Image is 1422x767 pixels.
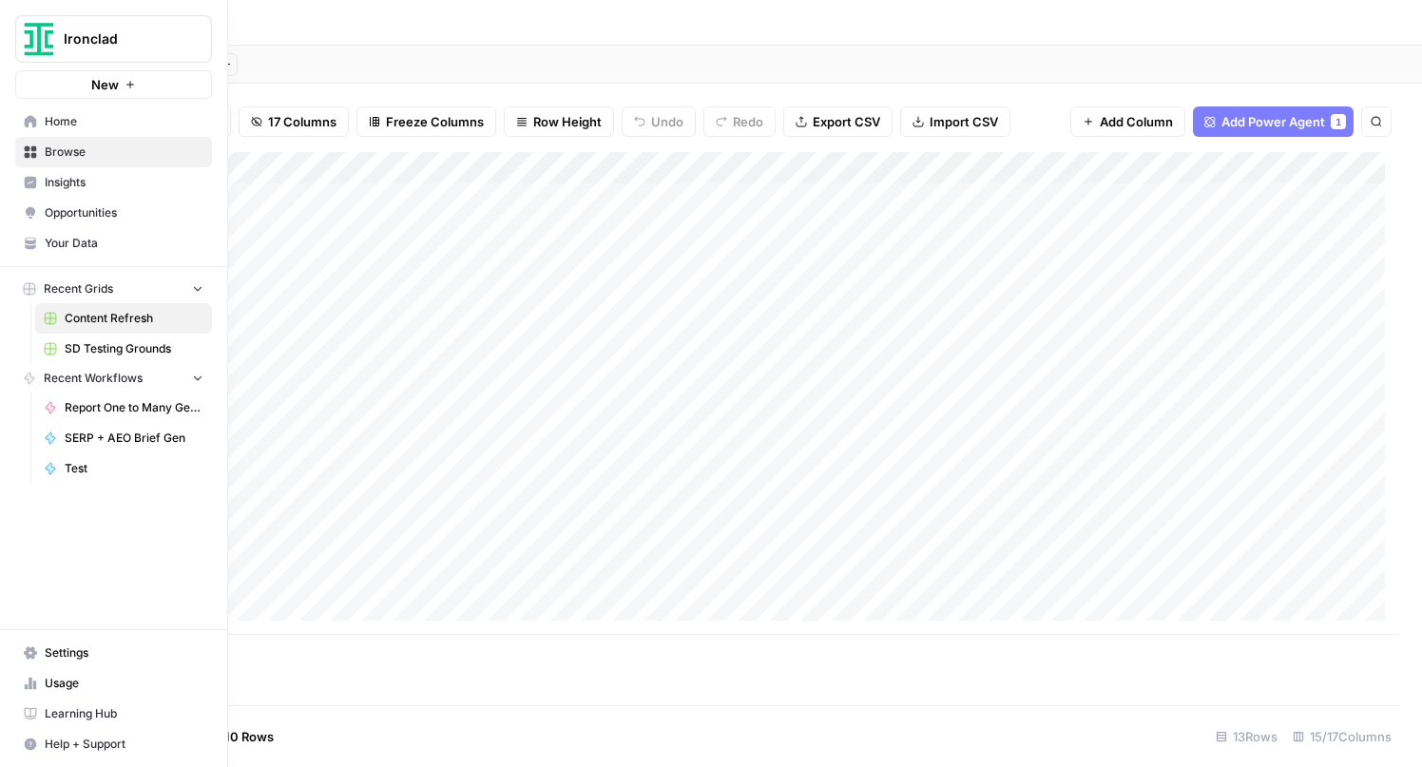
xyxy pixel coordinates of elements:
span: Row Height [533,112,602,131]
a: SD Testing Grounds [35,334,212,364]
span: Learning Hub [45,705,203,722]
a: Usage [15,668,212,699]
button: Help + Support [15,729,212,759]
span: Test [65,460,203,477]
span: Help + Support [45,736,203,753]
span: New [91,75,119,94]
button: Undo [622,106,696,137]
span: Add Power Agent [1221,112,1325,131]
a: Insights [15,167,212,198]
a: Content Refresh [35,303,212,334]
span: Home [45,113,203,130]
button: Recent Workflows [15,364,212,393]
span: Recent Workflows [44,370,143,387]
div: 1 [1331,114,1346,129]
span: SD Testing Grounds [65,340,203,357]
button: Recent Grids [15,275,212,303]
a: Your Data [15,228,212,259]
a: Home [15,106,212,137]
div: 13 Rows [1208,721,1285,752]
span: 17 Columns [268,112,336,131]
span: Recent Grids [44,280,113,297]
span: Ironclad [64,29,179,48]
img: Ironclad Logo [22,22,56,56]
button: New [15,70,212,99]
a: Learning Hub [15,699,212,729]
span: Export CSV [813,112,880,131]
button: 17 Columns [239,106,349,137]
span: Report One to Many Generator [65,399,203,416]
span: Redo [733,112,763,131]
span: Import CSV [930,112,998,131]
span: 1 [1336,114,1341,129]
button: Add Power Agent1 [1193,106,1354,137]
button: Import CSV [900,106,1010,137]
span: Freeze Columns [386,112,484,131]
span: Insights [45,174,203,191]
span: Add Column [1100,112,1173,131]
a: SERP + AEO Brief Gen [35,423,212,453]
div: 15/17 Columns [1285,721,1399,752]
span: Usage [45,675,203,692]
a: Report One to Many Generator [35,393,212,423]
button: Add Column [1070,106,1185,137]
span: Settings [45,644,203,662]
span: Your Data [45,235,203,252]
button: Export CSV [783,106,893,137]
a: Test [35,453,212,484]
span: Content Refresh [65,310,203,327]
span: Opportunities [45,204,203,221]
span: Add 10 Rows [198,727,274,746]
a: Browse [15,137,212,167]
button: Freeze Columns [356,106,496,137]
button: Redo [703,106,776,137]
a: Opportunities [15,198,212,228]
a: Settings [15,638,212,668]
span: SERP + AEO Brief Gen [65,430,203,447]
button: Workspace: Ironclad [15,15,212,63]
button: Row Height [504,106,614,137]
span: Undo [651,112,683,131]
span: Browse [45,144,203,161]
